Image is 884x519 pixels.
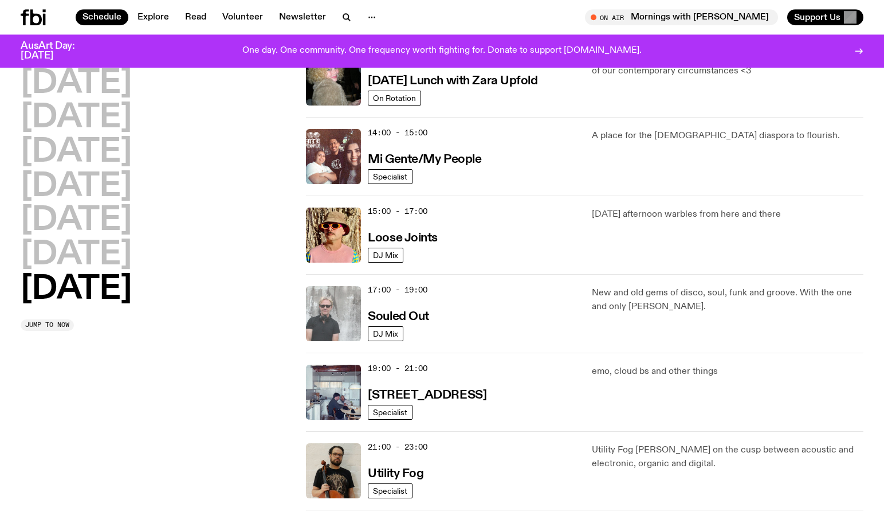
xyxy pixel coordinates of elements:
h3: [STREET_ADDRESS] [368,389,486,401]
a: [DATE] Lunch with Zara Upfold [368,73,537,87]
p: One day. One community. One frequency worth fighting for. Donate to support [DOMAIN_NAME]. [242,46,642,56]
button: [DATE] [21,205,132,237]
h3: Utility Fog [368,468,423,480]
span: 14:00 - 15:00 [368,127,427,138]
span: DJ Mix [373,251,398,259]
img: Tyson stands in front of a paperbark tree wearing orange sunglasses, a suede bucket hat and a pin... [306,208,361,263]
button: [DATE] [21,239,132,271]
a: DJ Mix [368,326,403,341]
button: On AirMornings with [PERSON_NAME] [585,9,778,25]
span: 21:00 - 23:00 [368,442,427,452]
button: [DATE] [21,68,132,100]
span: Support Us [794,12,840,22]
a: DJ Mix [368,248,403,263]
p: New and old gems of disco, soul, funk and groove. With the one and only [PERSON_NAME]. [592,286,863,314]
p: A place for the [DEMOGRAPHIC_DATA] diaspora to flourish. [592,129,863,143]
img: A digital camera photo of Zara looking to her right at the camera, smiling. She is wearing a ligh... [306,50,361,106]
p: emo, cloud bs and other things [592,365,863,378]
h3: Mi Gente/My People [368,154,481,166]
a: Newsletter [272,9,333,25]
a: Schedule [76,9,128,25]
img: Stephen looks directly at the camera, wearing a black tee, black sunglasses and headphones around... [306,286,361,341]
button: [DATE] [21,136,132,169]
span: Specialist [373,172,407,181]
button: [DATE] [21,171,132,203]
a: Specialist [368,483,412,498]
a: Loose Joints [368,230,438,244]
a: On Rotation [368,91,421,106]
a: Souled Out [368,309,429,323]
a: Mi Gente/My People [368,151,481,166]
button: Jump to now [21,319,74,331]
a: Volunteer [215,9,270,25]
a: Explore [131,9,176,25]
h3: AusArt Day: [DATE] [21,41,94,61]
span: 19:00 - 21:00 [368,363,427,374]
h3: Souled Out [368,311,429,323]
h3: [DATE] Lunch with Zara Upfold [368,75,537,87]
span: Jump to now [25,322,69,328]
button: [DATE] [21,274,132,306]
p: [DATE] afternoon warbles from here and there [592,208,863,221]
h3: Loose Joints [368,232,438,244]
a: Specialist [368,405,412,420]
button: [DATE] [21,102,132,134]
a: Specialist [368,169,412,184]
a: Utility Fog [368,466,423,480]
span: Specialist [373,486,407,495]
span: DJ Mix [373,329,398,338]
button: Support Us [787,9,863,25]
img: Peter holds a cello, wearing a black graphic tee and glasses. He looks directly at the camera aga... [306,443,361,498]
a: Read [178,9,213,25]
span: On Rotation [373,93,416,102]
p: Utility Fog [PERSON_NAME] on the cusp between acoustic and electronic, organic and digital. [592,443,863,471]
span: Specialist [373,408,407,416]
span: 17:00 - 19:00 [368,284,427,295]
a: [STREET_ADDRESS] [368,387,486,401]
img: Pat sits at a dining table with his profile facing the camera. Rhea sits to his left facing the c... [306,365,361,420]
span: 15:00 - 17:00 [368,206,427,217]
